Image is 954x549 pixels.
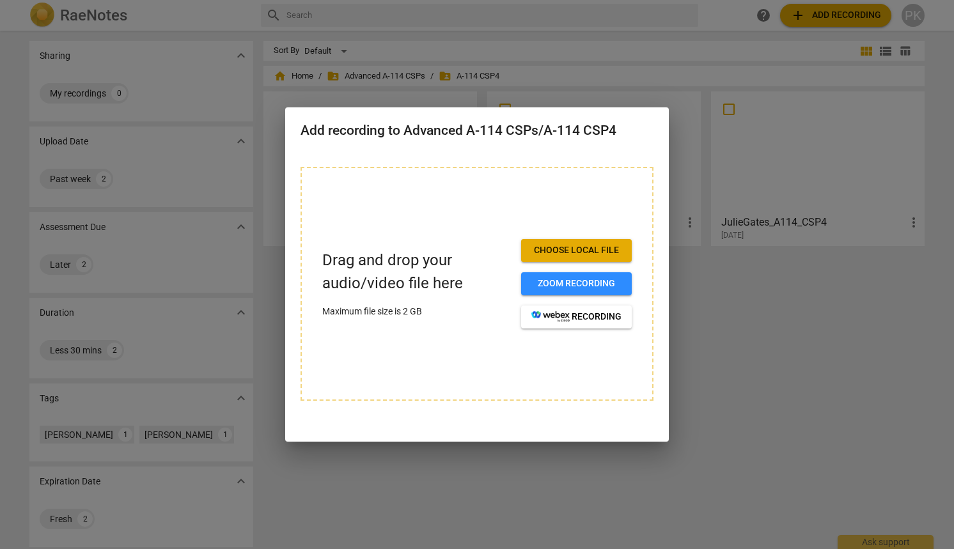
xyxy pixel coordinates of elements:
[521,239,632,262] button: Choose local file
[531,244,622,257] span: Choose local file
[322,249,511,294] p: Drag and drop your audio/video file here
[531,277,622,290] span: Zoom recording
[322,305,511,318] p: Maximum file size is 2 GB
[521,272,632,295] button: Zoom recording
[531,311,622,323] span: recording
[301,123,653,139] h2: Add recording to Advanced A-114 CSPs/A-114 CSP4
[521,305,632,329] button: recording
